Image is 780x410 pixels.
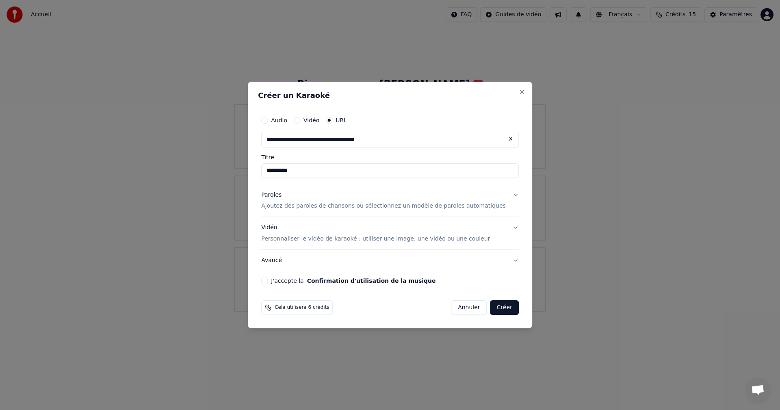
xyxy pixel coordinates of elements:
label: Titre [261,154,519,160]
h2: Créer un Karaoké [258,92,522,99]
p: Ajoutez des paroles de chansons ou sélectionnez un modèle de paroles automatiques [261,202,506,210]
p: Personnaliser le vidéo de karaoké : utiliser une image, une vidéo ou une couleur [261,235,490,243]
button: ParolesAjoutez des paroles de chansons ou sélectionnez un modèle de paroles automatiques [261,184,519,217]
button: Annuler [451,300,487,315]
label: Vidéo [303,117,319,123]
div: Paroles [261,191,282,199]
button: Créer [490,300,519,315]
button: VidéoPersonnaliser le vidéo de karaoké : utiliser une image, une vidéo ou une couleur [261,217,519,250]
span: Cela utilisera 6 crédits [275,304,329,311]
label: J'accepte la [271,278,435,284]
div: Vidéo [261,224,490,243]
button: Avancé [261,250,519,271]
button: J'accepte la [307,278,436,284]
label: Audio [271,117,287,123]
label: URL [336,117,347,123]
